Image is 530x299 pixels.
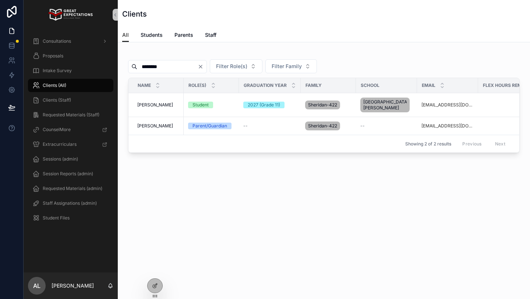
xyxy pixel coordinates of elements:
[28,211,113,225] a: Student Files
[308,123,337,129] span: Sheridan-422
[188,102,234,108] a: Student
[138,82,151,88] span: Name
[243,123,248,129] span: --
[137,102,179,108] a: [PERSON_NAME]
[43,127,71,133] span: CounselMore
[305,120,351,132] a: Sheridan-422
[49,9,92,21] img: App logo
[122,31,129,39] span: All
[305,82,322,88] span: Family
[421,123,474,129] a: [EMAIL_ADDRESS][DOMAIN_NAME]
[141,28,163,43] a: Students
[28,49,113,63] a: Proposals
[43,141,77,147] span: Extracurriculars
[43,171,93,177] span: Session Reports (admin)
[43,68,72,74] span: Intake Survey
[43,38,71,44] span: Consultations
[137,123,179,129] a: [PERSON_NAME]
[28,94,113,107] a: Clients (Staff)
[188,82,206,88] span: Role(s)
[122,28,129,42] a: All
[360,123,413,129] a: --
[422,82,435,88] span: Email
[28,182,113,195] a: Requested Materials (admin)
[137,123,173,129] span: [PERSON_NAME]
[421,102,474,108] a: [EMAIL_ADDRESS][DOMAIN_NAME]
[43,97,71,103] span: Clients (Staff)
[28,35,113,48] a: Consultations
[360,96,413,114] a: [GEOGRAPHIC_DATA][PERSON_NAME]
[192,123,227,129] div: Parent/Guardian
[28,123,113,136] a: CounselMore
[198,64,206,70] button: Clear
[28,152,113,166] a: Sessions (admin)
[174,31,193,39] span: Parents
[52,282,94,289] p: [PERSON_NAME]
[248,102,280,108] div: 2027 (Grade 11)
[28,79,113,92] a: Clients (All)
[192,102,209,108] div: Student
[244,82,287,88] span: Graduation Year
[360,123,365,129] span: --
[205,28,216,43] a: Staff
[28,108,113,122] a: Requested Materials (Staff)
[43,215,70,221] span: Student Files
[243,123,296,129] a: --
[28,138,113,151] a: Extracurriculars
[43,200,97,206] span: Staff Assignations (admin)
[43,156,78,162] span: Sessions (admin)
[243,102,296,108] a: 2027 (Grade 11)
[210,59,262,73] button: Select Button
[24,29,118,234] div: scrollable content
[308,102,337,108] span: Sheridan-422
[43,53,63,59] span: Proposals
[141,31,163,39] span: Students
[43,112,99,118] span: Requested Materials (Staff)
[28,197,113,210] a: Staff Assignations (admin)
[205,31,216,39] span: Staff
[28,167,113,180] a: Session Reports (admin)
[305,99,351,111] a: Sheridan-422
[361,82,379,88] span: School
[43,186,102,191] span: Requested Materials (admin)
[28,64,113,77] a: Intake Survey
[363,99,407,111] span: [GEOGRAPHIC_DATA][PERSON_NAME]
[137,102,173,108] span: [PERSON_NAME]
[216,63,247,70] span: Filter Role(s)
[33,281,40,290] span: AL
[43,82,66,88] span: Clients (All)
[174,28,193,43] a: Parents
[122,9,147,19] h1: Clients
[405,141,451,147] span: Showing 2 of 2 results
[272,63,302,70] span: Filter Family
[188,123,234,129] a: Parent/Guardian
[265,59,317,73] button: Select Button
